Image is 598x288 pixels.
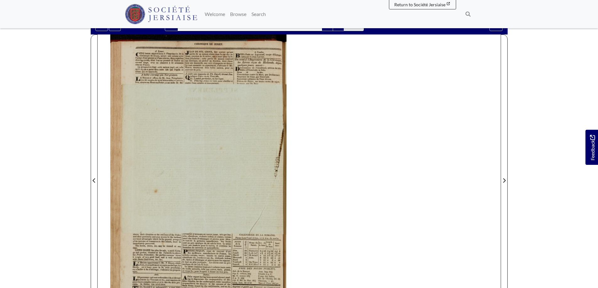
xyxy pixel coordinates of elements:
[125,3,197,26] a: Société Jersiaise logo
[585,130,598,165] a: Would you like to provide feedback?
[394,2,445,7] span: Return to Société Jersiaise
[125,4,197,24] img: Société Jersiaise
[202,8,228,20] a: Welcome
[228,8,249,20] a: Browse
[589,135,596,160] span: Feedback
[249,8,268,20] a: Search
